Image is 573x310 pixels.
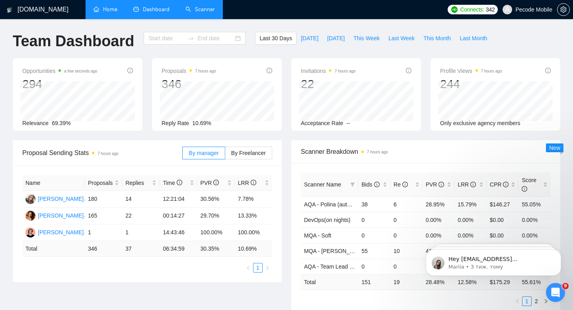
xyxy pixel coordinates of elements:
[304,248,398,254] span: MQA - [PERSON_NAME] (autobid on)
[22,175,85,191] th: Name
[122,191,160,208] td: 14
[557,3,570,16] button: setting
[122,224,160,241] td: 1
[304,201,367,208] span: AQA - Polina (autobid on)
[518,212,551,228] td: 0.00%
[347,120,350,126] span: --
[518,228,551,243] td: 0.00%
[541,296,551,306] button: right
[522,296,532,306] li: 1
[38,211,84,220] div: [PERSON_NAME]
[125,179,150,187] span: Replies
[532,296,541,306] li: 2
[304,263,380,270] span: AQA - Team Lead - Polina (off)
[361,181,379,188] span: Bids
[122,241,160,257] td: 37
[267,68,272,73] span: info-circle
[454,196,487,212] td: 15.79%
[160,224,197,241] td: 14:43:46
[251,180,256,185] span: info-circle
[522,177,536,192] span: Score
[402,182,408,187] span: info-circle
[394,181,408,188] span: Re
[470,182,476,187] span: info-circle
[541,296,551,306] li: Next Page
[349,32,384,45] button: This Week
[148,34,185,43] input: Start date
[349,179,357,190] span: filter
[143,6,170,13] span: Dashboard
[38,228,84,237] div: [PERSON_NAME]
[426,181,444,188] span: PVR
[197,241,235,257] td: 30.35 %
[85,208,122,224] td: 165
[177,180,182,185] span: info-circle
[323,32,349,45] button: [DATE]
[259,34,292,43] span: Last 30 Days
[235,191,272,208] td: 7.78%
[160,241,197,257] td: 06:34:59
[197,191,235,208] td: 30.56%
[327,34,345,43] span: [DATE]
[189,150,218,156] span: By manager
[22,148,182,158] span: Proposal Sending Stats
[192,120,211,126] span: 10.69%
[390,196,423,212] td: 6
[358,243,390,259] td: 55
[304,217,351,223] span: DevOps(on nights)
[197,208,235,224] td: 29.70%
[358,259,390,274] td: 0
[122,208,160,224] td: 22
[423,228,455,243] td: 0.00%
[304,181,341,188] span: Scanner Name
[301,147,551,157] span: Scanner Breakdown
[85,191,122,208] td: 180
[513,296,522,306] button: left
[25,212,84,218] a: MV[PERSON_NAME]
[532,297,541,306] a: 2
[263,263,272,273] li: Next Page
[388,34,415,43] span: Last Week
[390,228,423,243] td: 0
[390,274,423,290] td: 19
[197,34,234,43] input: End date
[22,66,97,76] span: Opportunities
[25,211,35,221] img: MV
[518,196,551,212] td: 55.05%
[13,32,134,51] h1: Team Dashboard
[296,32,323,45] button: [DATE]
[201,180,219,186] span: PVR
[544,299,548,304] span: right
[515,299,520,304] span: left
[358,196,390,212] td: 38
[358,228,390,243] td: 0
[213,180,219,185] span: info-circle
[22,120,49,126] span: Relevance
[522,297,531,306] a: 1
[390,212,423,228] td: 0
[94,6,117,13] a: homeHome
[549,145,560,151] span: New
[238,180,256,186] span: LRR
[88,179,113,187] span: Proposals
[353,34,380,43] span: This Week
[85,175,122,191] th: Proposals
[253,263,263,273] li: 1
[7,4,12,16] img: logo
[406,68,411,73] span: info-circle
[122,175,160,191] th: Replies
[160,191,197,208] td: 12:21:04
[486,5,495,14] span: 342
[460,34,487,43] span: Last Month
[162,120,189,126] span: Reply Rate
[487,228,519,243] td: $0.00
[460,5,484,14] span: Connects:
[358,212,390,228] td: 0
[195,69,216,73] time: 7 hours ago
[301,274,358,290] td: Total
[246,265,251,270] span: left
[188,35,194,41] span: to
[522,186,527,192] span: info-circle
